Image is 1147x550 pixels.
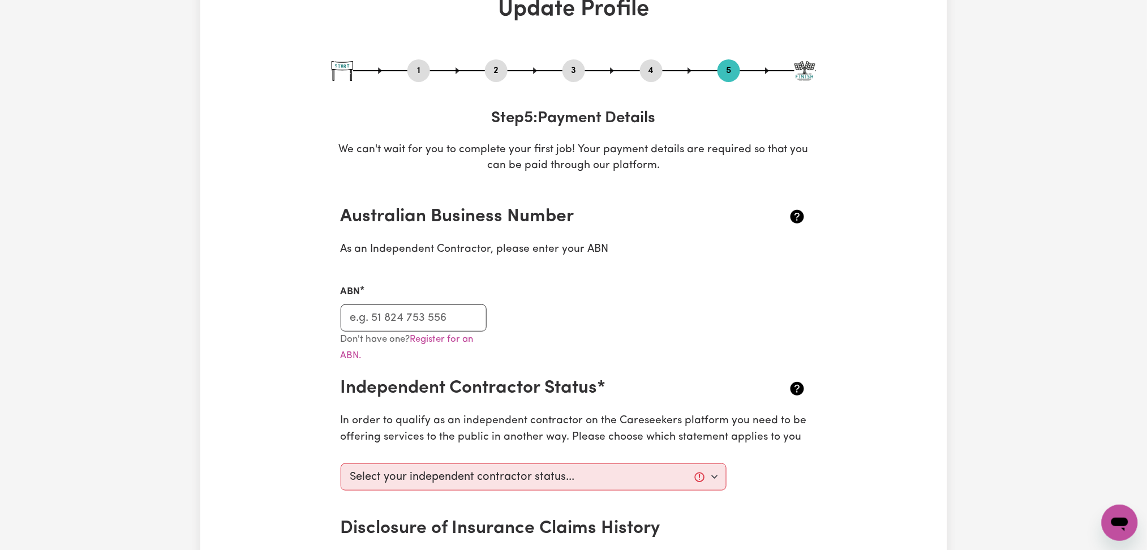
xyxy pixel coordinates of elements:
[332,109,816,128] h3: Step 5 : Payment Details
[341,285,360,299] label: ABN
[341,413,807,446] p: In order to qualify as an independent contractor on the Careseekers platform you need to be offer...
[341,334,474,360] small: Don't have one?
[1102,505,1138,541] iframe: Button to launch messaging window
[341,242,807,258] p: As an Independent Contractor, please enter your ABN
[341,334,474,360] a: Register for an ABN.
[640,63,663,78] button: Go to step 4
[407,63,430,78] button: Go to step 1
[562,63,585,78] button: Go to step 3
[341,377,729,399] h2: Independent Contractor Status*
[341,518,729,539] h2: Disclosure of Insurance Claims History
[485,63,508,78] button: Go to step 2
[341,304,487,332] input: e.g. 51 824 753 556
[332,142,816,175] p: We can't wait for you to complete your first job! Your payment details are required so that you c...
[341,206,729,227] h2: Australian Business Number
[718,63,740,78] button: Go to step 5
